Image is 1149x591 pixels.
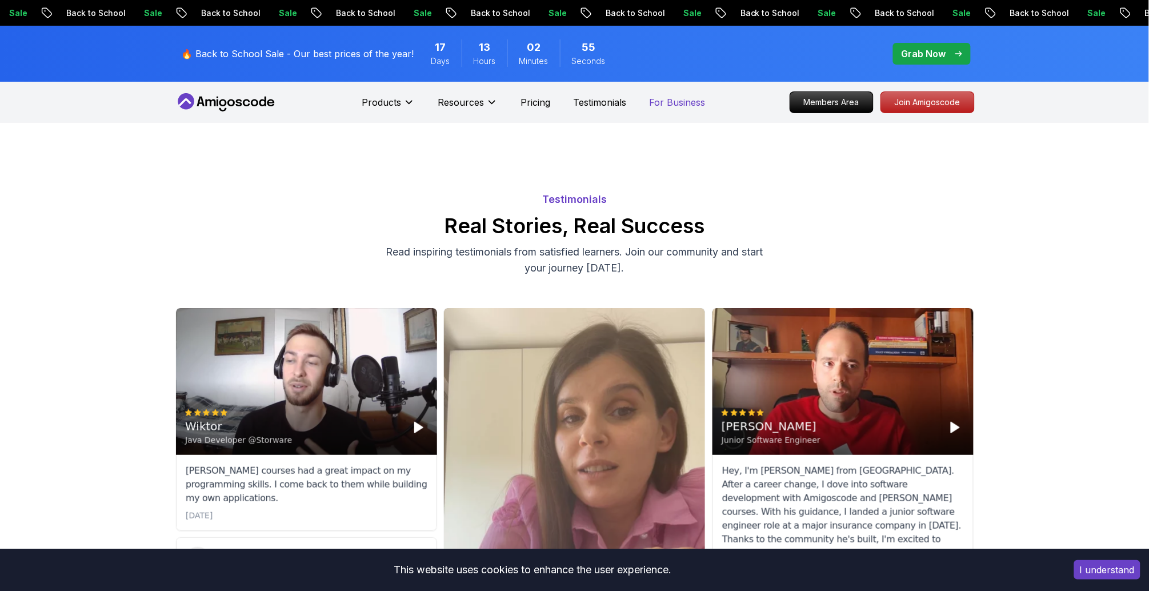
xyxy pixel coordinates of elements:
p: Sale [396,7,433,19]
p: Members Area [790,92,873,113]
span: Minutes [519,55,549,67]
a: Testimonials [573,95,626,109]
p: Back to School [723,7,800,19]
button: Accept cookies [1074,560,1140,580]
span: Days [431,55,450,67]
p: Sale [666,7,702,19]
p: Sale [531,7,567,19]
p: Back to School [858,7,935,19]
p: Join Amigoscode [881,92,974,113]
p: Back to School [183,7,261,19]
p: Sale [800,7,837,19]
button: Products [362,95,415,118]
span: 13 Hours [479,39,490,55]
p: Sale [1070,7,1107,19]
span: Hours [474,55,496,67]
p: Back to School [49,7,126,19]
button: Resources [438,95,498,118]
span: 2 Minutes [527,39,541,55]
p: Grab Now [902,47,946,61]
p: Read inspiring testimonials from satisfied learners. Join our community and start your journey [D... [383,244,767,276]
p: Back to School [588,7,666,19]
p: Sale [261,7,298,19]
span: 55 Seconds [582,39,595,55]
p: Back to School [453,7,531,19]
p: Testimonials [175,191,975,207]
span: Seconds [572,55,606,67]
div: This website uses cookies to enhance the user experience. [9,557,1057,582]
a: Join Amigoscode [880,91,975,113]
a: Pricing [521,95,550,109]
p: 🔥 Back to School Sale - Our best prices of the year! [182,47,414,61]
p: Back to School [318,7,396,19]
h2: Real Stories, Real Success [175,214,975,237]
p: Resources [438,95,484,109]
a: For Business [649,95,705,109]
p: Sale [126,7,163,19]
p: Products [362,95,401,109]
p: Back to School [992,7,1070,19]
span: 17 Days [435,39,446,55]
p: Sale [935,7,972,19]
a: Members Area [790,91,874,113]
